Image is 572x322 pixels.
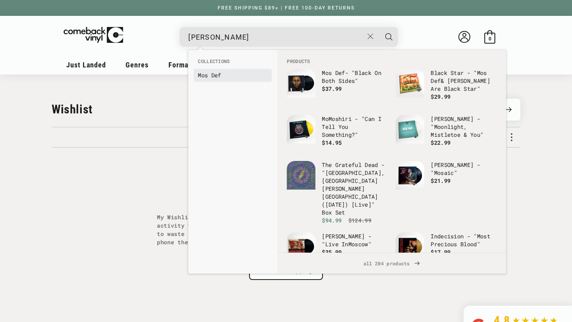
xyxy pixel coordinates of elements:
[168,61,195,69] span: Formats
[396,69,497,107] a: Black Star - "Mos Def & Talib Kweli Are Black Star" Black Star - "Mos Def& [PERSON_NAME] Are Blac...
[277,253,506,274] a: all 204 products
[477,69,487,77] b: Mos
[210,5,363,11] a: FREE SHIPPING $89+ | FREE 100-DAY RETURNS
[396,232,497,270] a: Indecision - "Most Precious Blood" Indecision - "Most Precious Blood" $17.99
[504,129,518,145] div: More Options
[194,69,272,82] li: collections: Mos Def
[431,177,450,184] span: $21.99
[348,217,371,224] s: $124.99
[477,232,487,240] b: Mos
[287,69,388,107] a: Mos Def - "Black On Both Sides" Mos Def- "Black On Both Sides" $37.99
[283,228,392,274] li: products: Lindemann - "Live In Moscow"
[322,85,342,92] span: $37.99
[322,232,388,248] p: [PERSON_NAME] - "Live In cow"
[66,61,106,69] span: Just Landed
[283,157,392,228] li: products: The Grateful Dead - "Fox Theatre, St. Louis, MO (12/10/71) [Live]" Box Set
[287,161,315,190] img: The Grateful Dead - "Fox Theatre, St. Louis, MO (12/10/71) [Live]" Box Set
[283,58,500,65] li: Products
[431,77,441,84] b: Def
[379,27,399,47] button: Search
[392,111,500,157] li: products: Keb' Mo' - "Moonlight, Mistletoe & You"
[283,65,392,111] li: products: Mos Def - "Black On Both Sides"
[392,157,500,203] li: products: Art Blakey - "Mosaic"
[180,27,398,47] div: Search
[322,161,388,217] p: The Grateful Dead - "[GEOGRAPHIC_DATA], [GEOGRAPHIC_DATA][PERSON_NAME][GEOGRAPHIC_DATA] ([DATE]) ...
[287,232,315,261] img: Lindemann - "Live In Moscow"
[322,69,388,85] p: - "Black On Both Sides"
[287,115,388,153] a: Mo Moshiri - "Can I Tell You Something?" MoMoshiri - "Can I Tell You Something?" $14.95
[52,105,93,114] div: Wishlist
[434,169,444,176] b: Mos
[431,69,497,93] p: Black Star - " & [PERSON_NAME] Are Black Star"
[188,50,277,86] div: Collections
[396,161,424,190] img: Art Blakey - "Mosaic"
[348,240,358,248] b: Mos
[431,139,450,146] span: $22.99
[396,161,497,199] a: Art Blakey - "Mosaic" [PERSON_NAME] - "Mosaic" $21.99
[329,115,338,123] b: Mos
[322,248,342,256] span: $35.99
[431,93,450,100] span: $29.99
[287,232,388,270] a: Lindemann - "Live In Moscow" [PERSON_NAME] - "Live InMoscow" $35.99
[188,29,363,45] input: When autocomplete results are available use up and down arrows to review and enter to select
[284,253,500,274] span: all 204 products
[396,232,424,261] img: Indecision - "Most Precious Blood"
[211,71,221,79] b: Def
[431,232,497,248] p: Indecision - " t Precious Blood"
[283,111,392,157] li: products: Mo Moshiri - "Can I Tell You Something?"
[363,28,378,45] button: Close
[277,50,506,253] div: Products
[489,36,491,42] span: 0
[157,213,415,246] p: My Wishlist allows you to keep track of all of your favorites and shopping activity whether you'r...
[431,115,497,139] p: [PERSON_NAME] - "Moonlight, Mistletoe & You"
[198,71,268,79] a: Mos Def
[64,27,123,43] img: ComebackVinyl.com
[126,61,149,69] span: Genres
[322,69,332,77] b: Mos
[392,65,500,111] li: products: Black Star - "Mos Def & Talib Kweli Are Black Star"
[392,228,500,274] li: products: Indecision - "Most Precious Blood"
[322,217,342,224] span: $94.99
[335,69,345,77] b: Def
[287,115,315,144] img: Mo Moshiri - "Can I Tell You Something?"
[431,161,497,177] p: [PERSON_NAME] - " aic"
[287,69,315,98] img: Mos Def - "Black On Both Sides"
[431,248,450,256] span: $17.99
[396,115,424,144] img: Keb' Mo' - "Moonlight, Mistletoe & You"
[287,161,388,224] a: The Grateful Dead - "Fox Theatre, St. Louis, MO (12/10/71) [Live]" Box Set The Grateful Dead - "[...
[194,58,272,69] li: Collections
[322,139,342,146] span: $14.95
[396,115,497,153] a: Keb' Mo' - "Moonlight, Mistletoe & You" [PERSON_NAME] - "Moonlight, Mistletoe & You" $22.99
[396,69,424,98] img: Black Star - "Mos Def & Talib Kweli Are Black Star"
[277,253,506,274] div: View All
[322,115,388,139] p: Mo hiri - "Can I Tell You Something?"
[198,71,208,79] b: Mos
